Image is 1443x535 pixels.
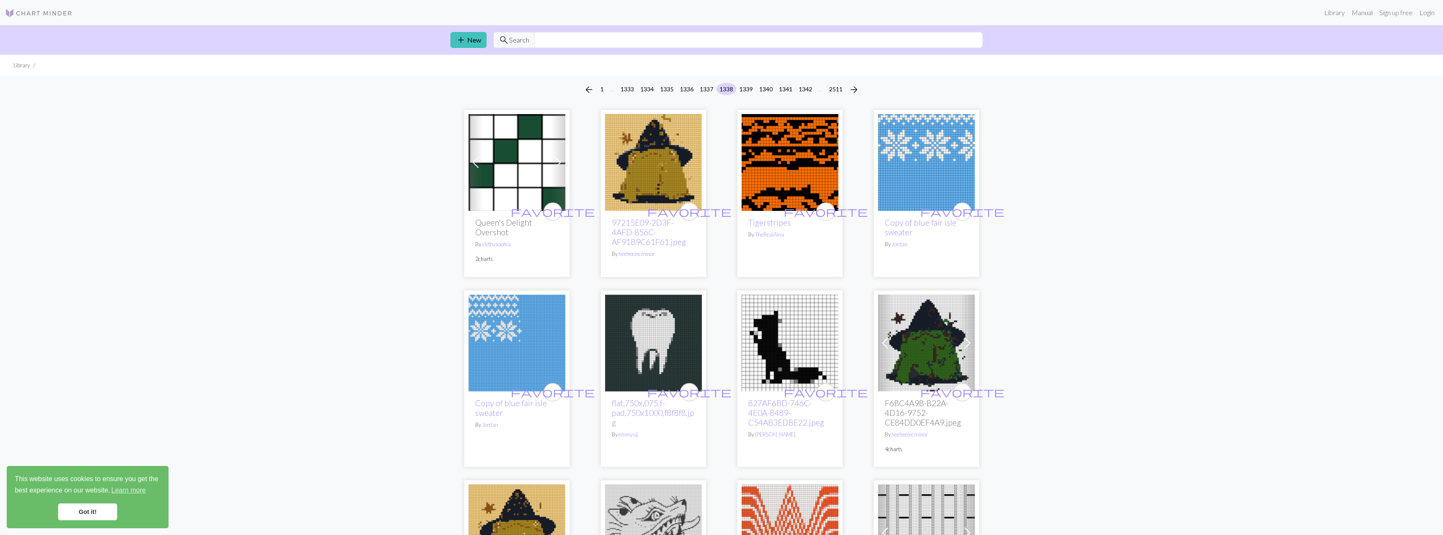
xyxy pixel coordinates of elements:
span: arrow_back [584,84,594,96]
p: 2 charts [475,255,559,263]
a: New [450,32,487,48]
i: favourite [784,384,868,401]
a: TheRealAina [755,231,784,238]
a: [PERSON_NAME] [755,431,795,438]
button: 2511 [826,83,846,95]
a: Library [1321,4,1348,21]
i: favourite [511,384,595,401]
button: 1333 [617,83,637,95]
button: favourite [817,202,835,221]
button: 1335 [657,83,677,95]
p: By [612,250,695,258]
button: favourite [543,202,562,221]
i: Previous [584,85,594,95]
span: favorite [647,386,731,399]
span: favorite [511,386,595,399]
button: favourite [680,383,699,402]
p: 4 charts [885,445,968,453]
a: learn more about cookies [110,484,147,497]
p: By [475,240,559,248]
nav: Page navigation [581,83,862,96]
a: slythysophia [482,241,511,248]
span: search [499,34,509,46]
p: By [612,431,695,439]
a: 97215E09-2D3F-4AFD-856C-AF91B9C61F61.jpeg [612,218,686,247]
a: Copy of blue fair isle sweater [885,218,956,237]
a: flat,750x,075,f-pad,750x1000,f8f8f8.jpg [605,338,702,346]
button: favourite [953,383,972,402]
img: Tigerstripes [742,114,838,211]
span: favorite [920,205,1004,218]
p: By [885,240,968,248]
button: favourite [953,202,972,221]
a: Login [1416,4,1438,21]
button: 1337 [696,83,717,95]
span: Search [509,35,529,45]
h2: Queen's Delight Overshot [475,218,559,237]
a: 827AF6BD-746C-4E0A-8489-C54AB3EDBE22.jpeg [742,338,838,346]
a: Manual [1348,4,1376,21]
button: 1334 [637,83,657,95]
img: F6BC4A9B-B22A-4D16-9752-CE84DD0EF4A9.jpeg [878,295,975,391]
button: 1339 [736,83,756,95]
img: blue fair isle sweater [469,295,565,391]
a: Sign up free [1376,4,1416,21]
a: Jordan [482,421,498,428]
button: Next [846,83,862,96]
button: 1338 [716,83,736,95]
a: Jordan [892,241,908,248]
button: favourite [543,383,562,402]
img: 827AF6BD-746C-4E0A-8489-C54AB3EDBE22.jpeg [742,295,838,391]
h2: F6BC4A9B-B22A-4D16-9752-CE84DD0EF4A9.jpeg [885,398,968,427]
span: This website uses cookies to ensure you get the best experience on our website. [15,474,161,497]
button: favourite [680,202,699,221]
span: favorite [511,205,595,218]
li: Library [13,61,30,69]
p: By [748,431,832,439]
p: By [885,431,968,439]
img: flat,750x,075,f-pad,750x1000,f8f8f8.jpg [605,295,702,391]
a: blue fair isle sweater [878,157,975,165]
i: favourite [647,203,731,220]
a: Tigerstripes [742,157,838,165]
span: favorite [784,386,868,399]
p: By [475,421,559,429]
a: 97215E09-2D3F-4AFD-856C-AF91B9C61F61.jpeg [605,157,702,165]
span: favorite [647,205,731,218]
div: cookieconsent [7,466,169,528]
button: 1336 [677,83,697,95]
img: Queen's Delight Overshot [469,114,565,211]
a: heeheeincminor [618,250,655,257]
i: favourite [647,384,731,401]
i: favourite [511,203,595,220]
i: favourite [920,384,1004,401]
button: 1340 [756,83,776,95]
a: blue fair isle sweater [469,338,565,346]
i: favourite [920,203,1004,220]
a: Copy of blue fair isle sweater [475,398,547,418]
a: heeheeincminor [892,431,928,438]
a: Tigerstripes [748,218,791,227]
img: blue fair isle sweater [878,114,975,211]
a: flat,750x,075,f-pad,750x1000,f8f8f8.jpg [612,398,694,427]
i: favourite [784,203,868,220]
button: 1342 [795,83,816,95]
a: emmysjj [618,431,638,438]
button: favourite [817,383,835,402]
img: 97215E09-2D3F-4AFD-856C-AF91B9C61F61.jpeg [605,114,702,211]
a: dismiss cookie message [58,503,117,520]
span: favorite [920,386,1004,399]
a: 827AF6BD-746C-4E0A-8489-C54AB3EDBE22.jpeg [748,398,824,427]
span: arrow_forward [849,84,859,96]
button: Previous [581,83,597,96]
span: add [456,34,466,46]
span: favorite [784,205,868,218]
i: Next [849,85,859,95]
button: 1341 [776,83,796,95]
img: Logo [5,8,72,18]
a: F6BC4A9B-B22A-4D16-9752-CE84DD0EF4A9.jpeg [878,338,975,346]
a: Queen's Delight Overshot [469,157,565,165]
button: 1 [597,83,607,95]
p: By [748,231,832,239]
